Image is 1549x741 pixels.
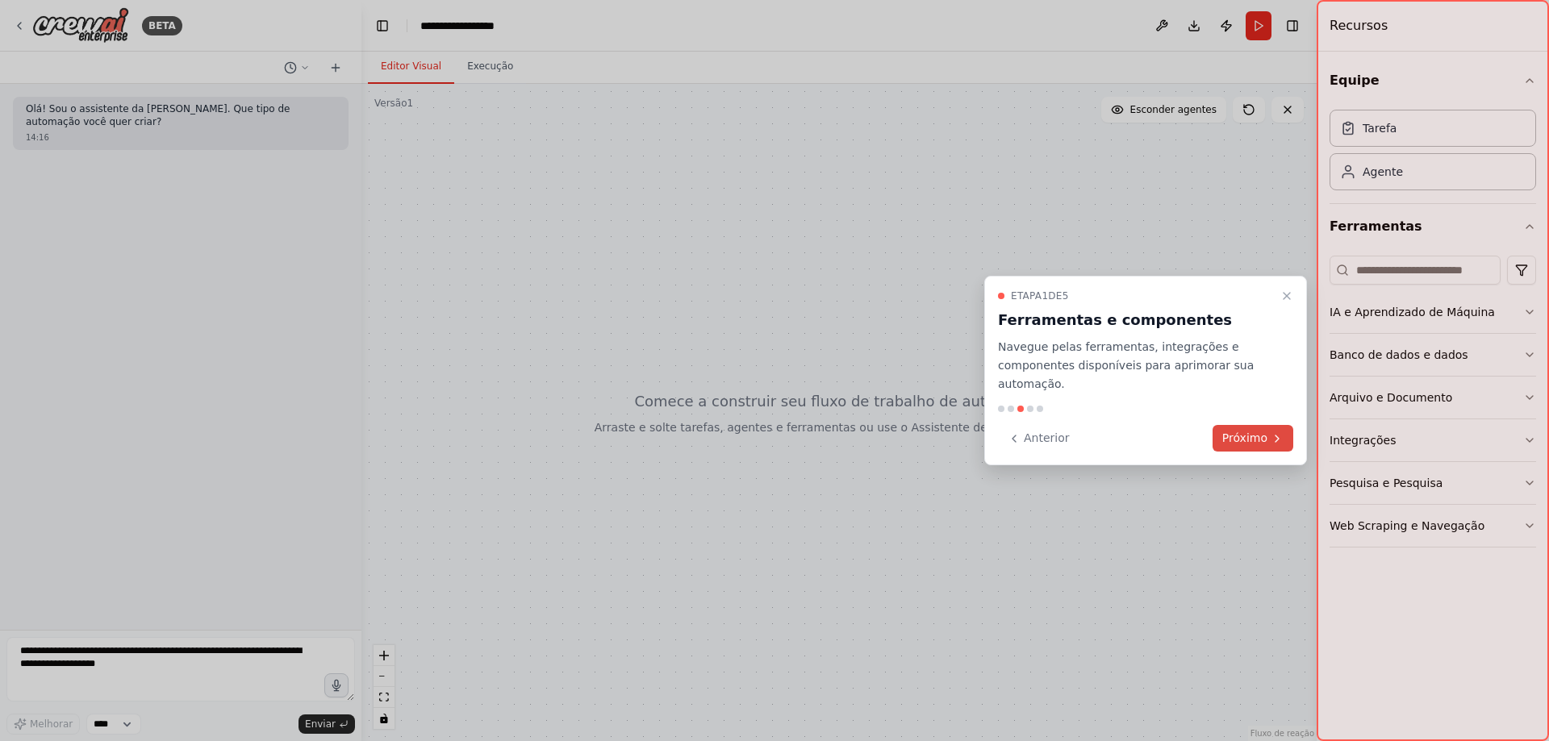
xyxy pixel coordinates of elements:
[1277,286,1296,306] button: Passo a passo detalhado
[1011,290,1042,302] font: Etapa
[1222,431,1267,444] font: Próximo
[1048,290,1062,302] font: de
[1042,290,1048,302] font: 1
[998,311,1232,328] font: Ferramentas e componentes
[1024,431,1070,444] font: Anterior
[1063,290,1069,302] font: 5
[998,340,1254,390] font: Navegue pelas ferramentas, integrações e componentes disponíveis para aprimorar sua automação.
[1213,425,1293,452] button: Próximo
[371,15,394,37] button: Ocultar barra lateral esquerda
[998,425,1079,452] button: Anterior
